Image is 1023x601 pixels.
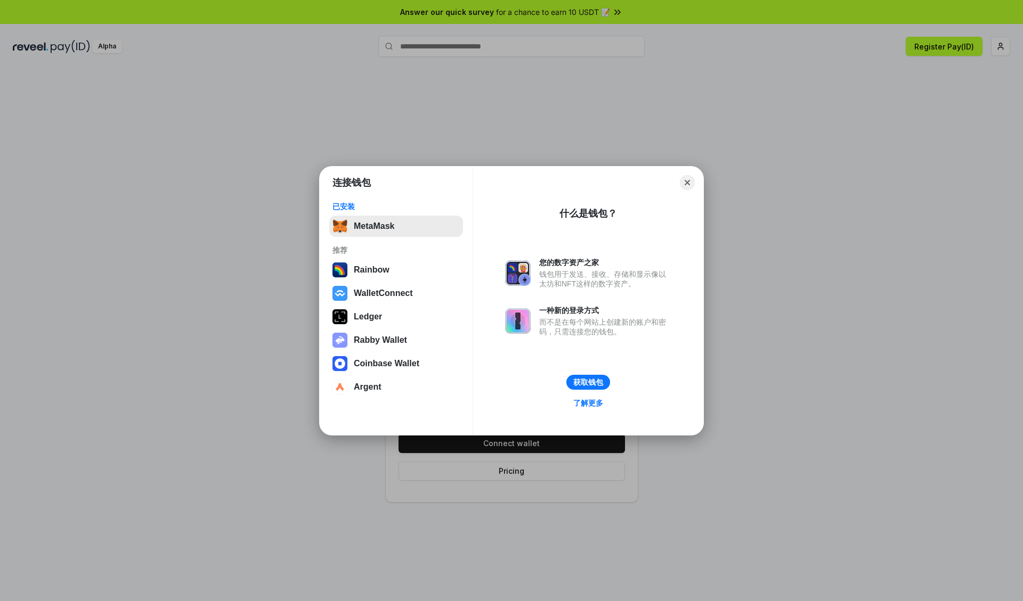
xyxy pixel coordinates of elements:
[354,312,382,322] div: Ledger
[332,262,347,277] img: svg+xml,%3Csvg%20width%3D%22120%22%20height%3D%22120%22%20viewBox%3D%220%200%20120%20120%22%20fil...
[329,259,463,281] button: Rainbow
[332,333,347,348] img: svg+xml,%3Csvg%20xmlns%3D%22http%3A%2F%2Fwww.w3.org%2F2000%2Fsvg%22%20fill%3D%22none%22%20viewBox...
[329,353,463,374] button: Coinbase Wallet
[329,283,463,304] button: WalletConnect
[329,216,463,237] button: MetaMask
[539,317,671,336] div: 而不是在每个网站上创建新的账户和密码，只需连接您的钱包。
[354,359,419,368] div: Coinbase Wallet
[329,376,463,398] button: Argent
[539,306,671,315] div: 一种新的登录方式
[573,377,603,387] div: 获取钱包
[332,356,347,371] img: svg+xml,%3Csvg%20width%3D%2228%22%20height%3D%2228%22%20viewBox%3D%220%200%2028%2028%22%20fill%3D...
[559,207,617,220] div: 什么是钱包？
[539,258,671,267] div: 您的数字资产之家
[329,306,463,327] button: Ledger
[354,335,407,345] div: Rabby Wallet
[332,309,347,324] img: svg+xml,%3Csvg%20xmlns%3D%22http%3A%2F%2Fwww.w3.org%2F2000%2Fsvg%22%20width%3D%2228%22%20height%3...
[354,289,413,298] div: WalletConnect
[505,308,531,334] img: svg+xml,%3Csvg%20xmlns%3D%22http%3A%2F%2Fwww.w3.org%2F2000%2Fsvg%22%20fill%3D%22none%22%20viewBox...
[332,245,460,255] div: 推荐
[332,202,460,211] div: 已安装
[354,382,381,392] div: Argent
[566,375,610,390] button: 获取钱包
[332,286,347,301] img: svg+xml,%3Csvg%20width%3D%2228%22%20height%3D%2228%22%20viewBox%3D%220%200%2028%2028%22%20fill%3D...
[680,175,695,190] button: Close
[573,398,603,408] div: 了解更多
[332,380,347,394] img: svg+xml,%3Csvg%20width%3D%2228%22%20height%3D%2228%22%20viewBox%3D%220%200%2028%2028%22%20fill%3D...
[332,176,371,189] h1: 连接钱包
[567,396,610,410] a: 了解更多
[505,260,531,286] img: svg+xml,%3Csvg%20xmlns%3D%22http%3A%2F%2Fwww.w3.org%2F2000%2Fsvg%22%20fill%3D%22none%22%20viewBox...
[329,330,463,351] button: Rabby Wallet
[354,221,394,231] div: MetaMask
[354,265,389,275] div: Rainbow
[539,269,671,289] div: 钱包用于发送、接收、存储和显示像以太坊和NFT这样的数字资产。
[332,219,347,234] img: svg+xml,%3Csvg%20fill%3D%22none%22%20height%3D%2233%22%20viewBox%3D%220%200%2035%2033%22%20width%...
